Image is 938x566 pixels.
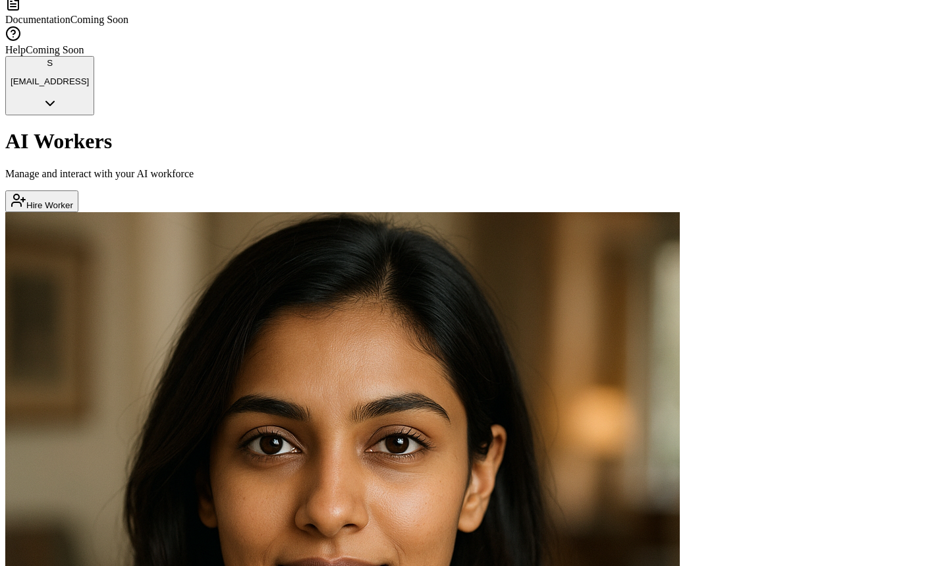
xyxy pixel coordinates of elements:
span: Coming Soon [70,14,128,25]
span: Documentation [5,14,70,25]
p: [EMAIL_ADDRESS] [11,76,89,86]
button: Hire Worker [5,190,78,212]
p: Manage and interact with your AI workforce [5,168,933,180]
h1: AI Workers [5,129,933,154]
span: S [47,58,53,68]
a: Hire Worker [5,199,78,210]
button: S[EMAIL_ADDRESS] [5,56,94,115]
span: Coming Soon [26,44,84,55]
span: Help [5,44,26,55]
